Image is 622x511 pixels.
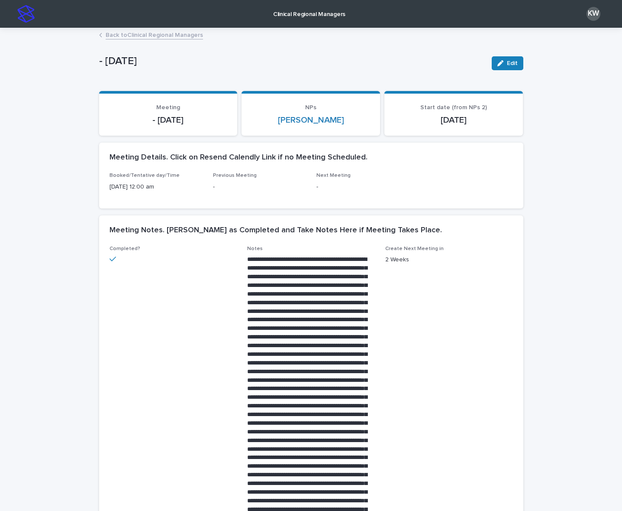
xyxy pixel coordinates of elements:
[316,182,409,192] p: -
[110,226,442,235] h2: Meeting Notes. [PERSON_NAME] as Completed and Take Notes Here if Meeting Takes Place.
[278,115,344,125] a: [PERSON_NAME]
[99,55,485,68] p: - [DATE]
[385,246,444,251] span: Create Next Meeting in
[156,104,180,111] span: Meeting
[110,182,203,192] p: [DATE] 12:00 am
[385,255,513,264] p: 2 Weeks
[110,173,180,178] span: Booked/Tentative day/Time
[213,182,306,192] p: -
[507,60,518,66] span: Edit
[213,173,257,178] span: Previous Meeting
[316,173,351,178] span: Next Meeting
[110,246,140,251] span: Completed?
[110,153,367,163] h2: Meeting Details. Click on Resend Calendly Link if no Meeting Scheduled.
[305,104,316,111] span: NPs
[110,115,227,125] p: - [DATE]
[247,246,263,251] span: Notes
[395,115,512,125] p: [DATE]
[492,56,523,70] button: Edit
[17,5,35,23] img: stacker-logo-s-only.png
[420,104,487,111] span: Start date (from NPs 2)
[106,29,203,39] a: Back toClinical Regional Managers
[587,7,600,21] div: KW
